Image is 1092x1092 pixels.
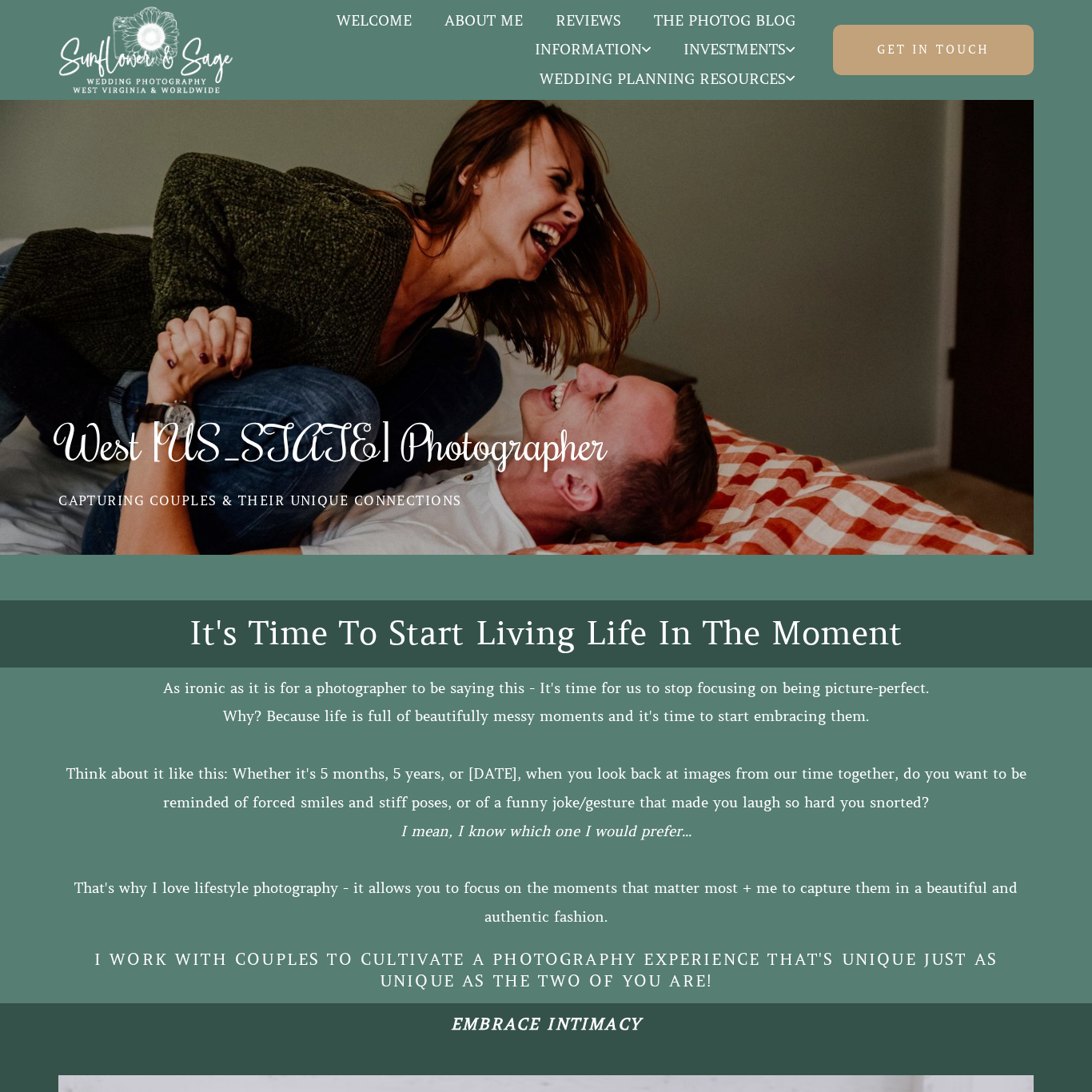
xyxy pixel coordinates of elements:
[668,39,811,60] a: Investments
[222,492,233,509] span: &
[151,412,391,472] span: [US_STATE]
[535,42,651,58] span: Information
[539,10,637,31] a: Reviews
[66,765,1031,811] span: Think about it like this: Whether it's 5 months, 5 years, or [DATE], when you look back at images...
[833,25,1034,74] a: Get in touch
[877,42,990,58] span: Get in touch
[58,492,144,509] span: Capturing
[94,950,1005,990] span: I Work with couples to cultivate a photography experience that's unique just as unique as the two...
[637,10,811,31] a: The Photog Blog
[401,412,607,472] span: Photographer
[320,10,428,31] a: Welcome
[354,492,462,509] span: connections
[58,6,234,94] img: Sunflower & Sage Wedding Photography
[683,42,795,58] span: Investments
[238,492,285,509] span: their
[428,10,539,31] a: About Me
[524,69,811,90] a: Wedding Planning Resources
[451,1014,641,1034] em: EMBRACE INTIMACY
[58,412,141,472] span: West
[149,492,217,509] span: Couples
[189,613,903,653] span: It's Time To Start Living Life In The Moment
[290,492,349,509] span: unique
[74,879,1022,926] span: That's why I love lifestyle photography - it allows you to focus on the moments that matter most ...
[519,39,668,60] a: Information
[540,71,795,87] span: Wedding Planning Resources
[401,823,691,840] em: I mean, I know which one I would prefer...
[163,680,929,697] span: As ironic as it is for a photographer to be saying this - It's time for us to stop focusing on be...
[223,707,869,725] span: Why? Because life is full of beautifully messy moments and it's time to start embracing them.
